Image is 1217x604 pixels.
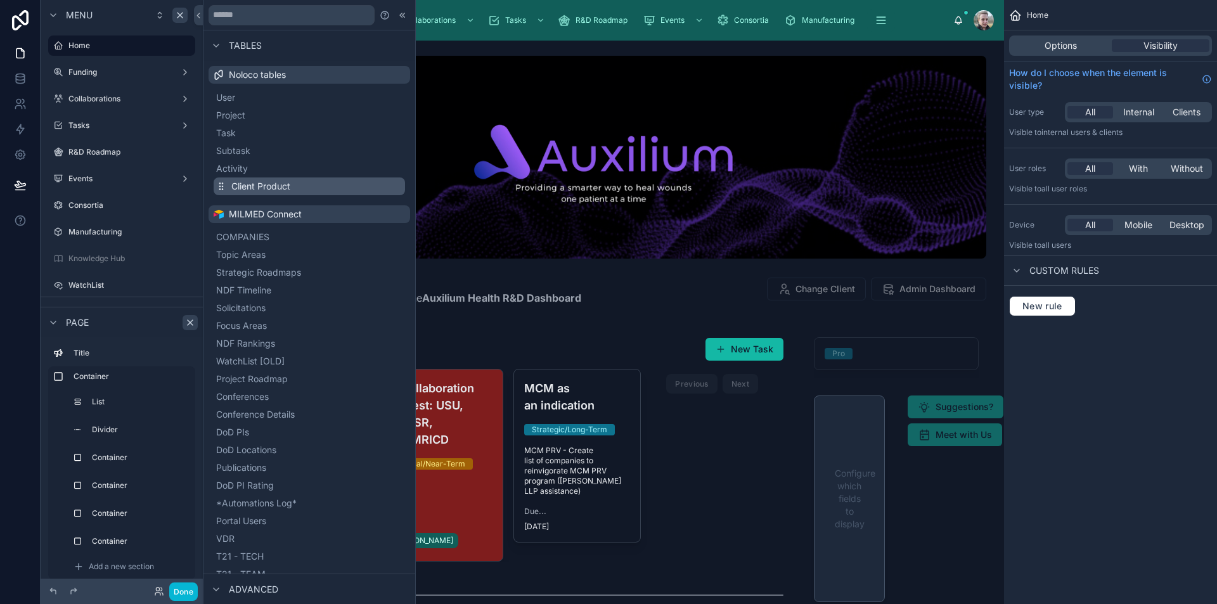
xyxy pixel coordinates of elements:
[1009,296,1076,316] button: New rule
[1029,264,1099,277] span: Custom rules
[68,280,193,290] label: WatchList
[1085,162,1095,175] span: All
[1124,219,1152,231] span: Mobile
[660,15,685,25] span: Events
[214,406,405,423] button: Conference Details
[216,302,266,314] span: Solicitations
[229,39,262,52] span: Tables
[1171,162,1203,175] span: Without
[216,461,266,474] span: Publications
[48,195,195,215] a: Consortia
[216,266,301,279] span: Strategic Roadmaps
[216,91,235,104] span: User
[382,9,481,32] a: Collaborations
[74,371,190,382] label: Container
[216,426,249,439] span: DoD PIs
[169,582,198,601] button: Done
[216,145,250,157] span: Subtask
[48,275,195,295] a: WatchList
[68,41,188,51] label: Home
[214,89,405,106] button: User
[48,35,195,56] a: Home
[734,15,769,25] span: Consortia
[41,337,203,579] div: scrollable content
[214,209,224,219] img: Airtable Logo
[214,106,405,124] button: Project
[1009,127,1212,138] p: Visible to
[214,548,405,565] button: T21 - TECH
[92,508,188,518] label: Container
[66,316,89,328] span: Page
[68,120,175,131] label: Tasks
[1009,67,1197,92] span: How do I choose when the element is visible?
[214,370,405,388] button: Project Roadmap
[639,9,710,32] a: Events
[216,408,295,421] span: Conference Details
[229,583,278,596] span: Advanced
[214,142,405,160] button: Subtask
[216,550,264,563] span: T21 - TECH
[554,9,636,32] a: R&D Roadmap
[1009,67,1212,92] a: How do I choose when the element is visible?
[214,228,405,246] button: COMPANIES
[92,397,188,407] label: List
[1027,10,1048,20] span: Home
[216,532,235,545] span: VDR
[1085,219,1095,231] span: All
[404,15,456,25] span: Collaborations
[48,89,195,109] a: Collaborations
[68,174,175,184] label: Events
[243,6,953,34] div: scrollable content
[92,480,188,491] label: Container
[48,142,195,162] a: R&D Roadmap
[1009,164,1060,174] label: User roles
[68,200,193,210] label: Consortia
[484,9,551,32] a: Tasks
[214,477,405,494] button: DoD PI Rating
[216,515,266,527] span: Portal Users
[214,335,405,352] button: NDF Rankings
[802,15,854,25] span: Manufacturing
[231,180,290,193] span: Client Product
[48,248,195,269] a: Knowledge Hub
[216,319,267,332] span: Focus Areas
[74,348,190,358] label: Title
[48,169,195,189] a: Events
[214,299,405,317] button: Solicitations
[505,15,526,25] span: Tasks
[1085,106,1095,119] span: All
[1009,220,1060,230] label: Device
[214,388,405,406] button: Conferences
[92,536,188,546] label: Container
[216,444,276,456] span: DoD Locations
[229,208,302,221] span: MILMED Connect
[216,248,266,261] span: Topic Areas
[1169,219,1204,231] span: Desktop
[48,115,195,136] a: Tasks
[66,306,131,319] span: Hidden pages
[216,231,269,243] span: COMPANIES
[216,337,275,350] span: NDF Rankings
[216,373,288,385] span: Project Roadmap
[216,568,266,581] span: T21 - TEAM
[48,62,195,82] a: Funding
[214,317,405,335] button: Focus Areas
[216,162,248,175] span: Activity
[1009,184,1212,194] p: Visible to
[1045,39,1077,52] span: Options
[1009,240,1212,250] p: Visible to
[1009,107,1060,117] label: User type
[214,281,405,299] button: NDF Timeline
[216,109,245,122] span: Project
[1129,162,1148,175] span: With
[48,222,195,242] a: Manufacturing
[1123,106,1154,119] span: Internal
[214,423,405,441] button: DoD PIs
[214,459,405,477] button: Publications
[214,512,405,530] button: Portal Users
[214,264,405,281] button: Strategic Roadmaps
[1041,240,1071,250] span: all users
[68,254,193,264] label: Knowledge Hub
[1173,106,1201,119] span: Clients
[92,453,188,463] label: Container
